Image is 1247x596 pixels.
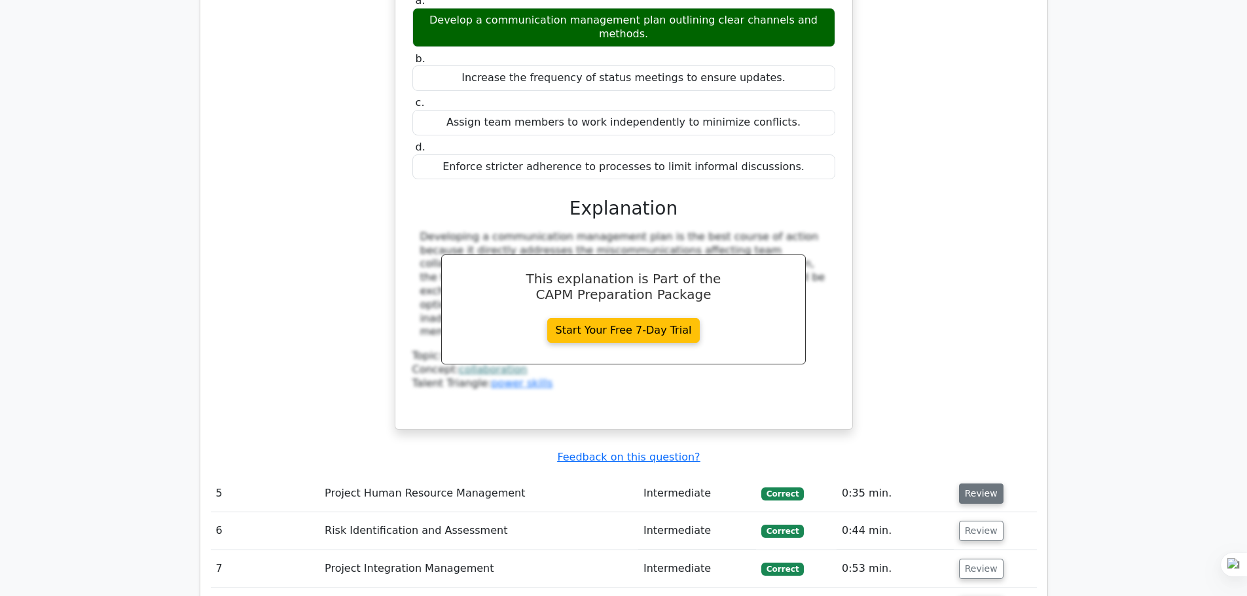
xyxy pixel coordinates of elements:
div: Developing a communication management plan is the best course of action because it directly addre... [420,230,827,339]
td: Intermediate [638,475,756,512]
td: Project Integration Management [319,550,638,587]
td: 6 [211,512,320,550]
span: Correct [761,525,804,538]
td: 0:44 min. [837,512,954,550]
td: Project Human Resource Management [319,475,638,512]
button: Review [959,521,1003,541]
td: Risk Identification and Assessment [319,512,638,550]
td: 5 [211,475,320,512]
div: Concept: [412,363,835,377]
a: power skills [491,377,552,389]
a: Start Your Free 7-Day Trial [547,318,700,343]
span: b. [416,52,425,65]
td: Intermediate [638,512,756,550]
td: 0:35 min. [837,475,954,512]
td: 7 [211,550,320,587]
a: Feedback on this question? [557,451,700,463]
span: c. [416,96,425,109]
span: Correct [761,563,804,576]
a: collaboration [459,363,527,376]
td: 0:53 min. [837,550,954,587]
h3: Explanation [420,198,827,220]
button: Review [959,559,1003,579]
td: Intermediate [638,550,756,587]
div: Assign team members to work independently to minimize conflicts. [412,110,835,135]
div: Talent Triangle: [412,349,835,390]
div: Topic: [412,349,835,363]
div: Enforce stricter adherence to processes to limit informal discussions. [412,154,835,180]
button: Review [959,483,1003,504]
span: Correct [761,487,804,500]
div: Develop a communication management plan outlining clear channels and methods. [412,8,835,47]
span: d. [416,141,425,153]
div: Increase the frequency of status meetings to ensure updates. [412,65,835,91]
